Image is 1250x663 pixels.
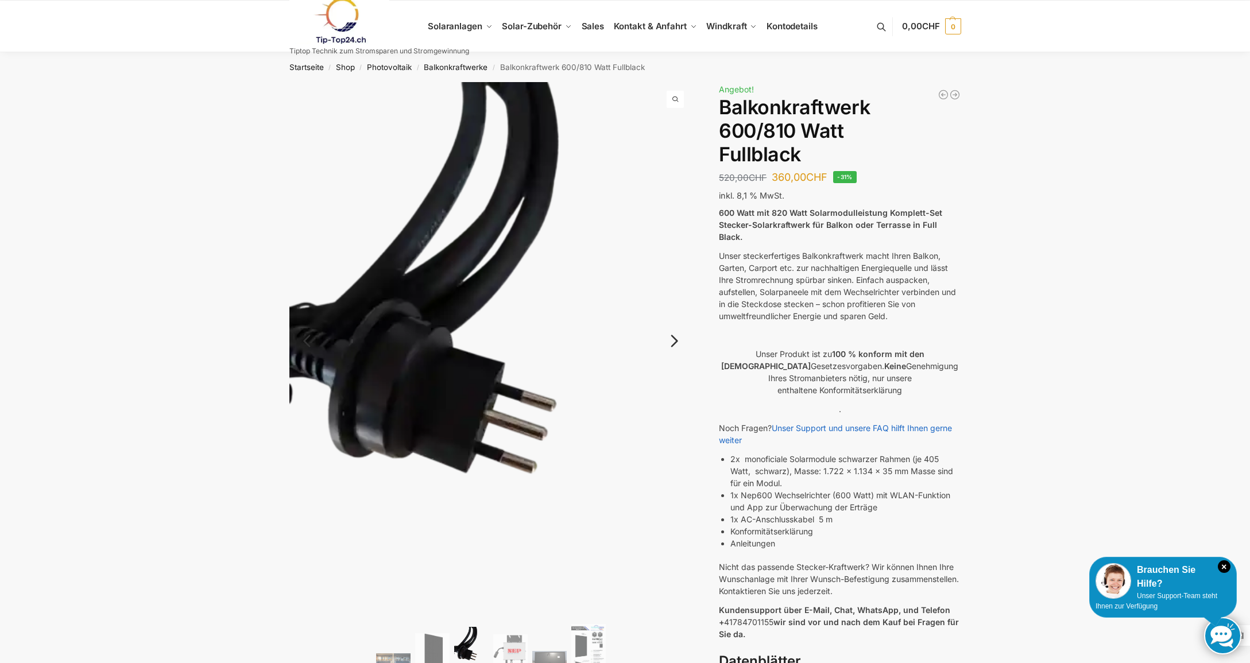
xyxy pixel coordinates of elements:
p: Tiptop Technik zum Stromsparen und Stromgewinnung [289,48,469,55]
a: Startseite [289,63,324,72]
p: Unser Produkt ist zu Gesetzesvorgaben. Genehmigung Ihres Stromanbieters nötig, nur unsere enthalt... [719,348,961,396]
strong: wir sind vor und nach dem Kauf bei Fragen für Sie da. [719,617,959,639]
bdi: 520,00 [719,172,767,183]
span: inkl. 8,1 % MwSt. [719,191,784,200]
a: 890/600 Watt Solarkraftwerk + 2,7 KW Batteriespeicher Genehmigungsfrei [949,89,961,100]
span: CHF [806,171,827,183]
strong: 100 % konform mit den [DEMOGRAPHIC_DATA] [721,349,924,371]
span: Kontodetails [767,21,818,32]
i: Schließen [1218,560,1230,573]
a: Shop [336,63,355,72]
span: Sales [582,21,605,32]
a: Unser Support und unsere FAQ hilft Ihnen gerne weiter [719,423,952,445]
span: Unser Support-Team steht Ihnen zur Verfügung [1096,592,1217,610]
li: 1x AC-Anschlusskabel 5 m [730,513,961,525]
a: Solar-Zubehör [497,1,576,52]
p: Nicht das passende Stecker-Kraftwerk? Wir können Ihnen Ihre Wunschanlage mit Ihrer Wunsch-Befesti... [719,561,961,597]
a: Windkraft [702,1,762,52]
span: CHF [749,172,767,183]
strong: 600 Watt mit 820 Watt Solarmodulleistung Komplett-Set Stecker-Solarkraftwerk für Balkon oder Terr... [719,208,942,242]
p: 41784701155 [719,604,961,640]
span: / [412,63,424,72]
p: Unser steckerfertiges Balkonkraftwerk macht Ihren Balkon, Garten, Carport etc. zur nachhaltigen E... [719,250,961,322]
a: Kontakt & Anfahrt [609,1,702,52]
img: Customer service [1096,563,1131,599]
span: / [487,63,500,72]
a: Photovoltaik [367,63,412,72]
a: Balkonkraftwerk 445/600 Watt Bificial [938,89,949,100]
span: Windkraft [706,21,746,32]
span: Angebot! [719,84,754,94]
li: Konformitätserklärung [730,525,961,537]
span: / [324,63,336,72]
span: 0,00 [902,21,939,32]
img: Balkonkraftwerk 600/810 Watt Fullblack 5 [289,82,692,619]
p: . [719,403,961,415]
span: Solaranlagen [428,21,482,32]
img: Balkonkraftwerk 600/810 Watt Fullblack 7 [692,82,1095,529]
li: 2x monoficiale Solarmodule schwarzer Rahmen (je 405 Watt, schwarz), Masse: 1.722 x 1.134 x 35 mm ... [730,453,961,489]
strong: Kundensupport über E-Mail, Chat, WhatsApp, und Telefon + [719,605,950,627]
span: Kontakt & Anfahrt [614,21,687,32]
li: 1x Nep600 Wechselrichter (600 Watt) mit WLAN-Funktion und App zur Überwachung der Erträge [730,489,961,513]
li: Anleitungen [730,537,961,549]
a: Sales [576,1,609,52]
span: / [355,63,367,72]
span: 0 [945,18,961,34]
a: Balkonkraftwerke [424,63,487,72]
bdi: 360,00 [772,171,827,183]
span: Solar-Zubehör [502,21,562,32]
span: CHF [922,21,940,32]
strong: Keine [884,361,906,371]
span: -31% [833,171,857,183]
a: Kontodetails [762,1,822,52]
nav: Breadcrumb [269,52,981,82]
div: Brauchen Sie Hilfe? [1096,563,1230,591]
h1: Balkonkraftwerk 600/810 Watt Fullblack [719,96,961,166]
a: 0,00CHF 0 [902,9,961,44]
p: Noch Fragen? [719,422,961,446]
